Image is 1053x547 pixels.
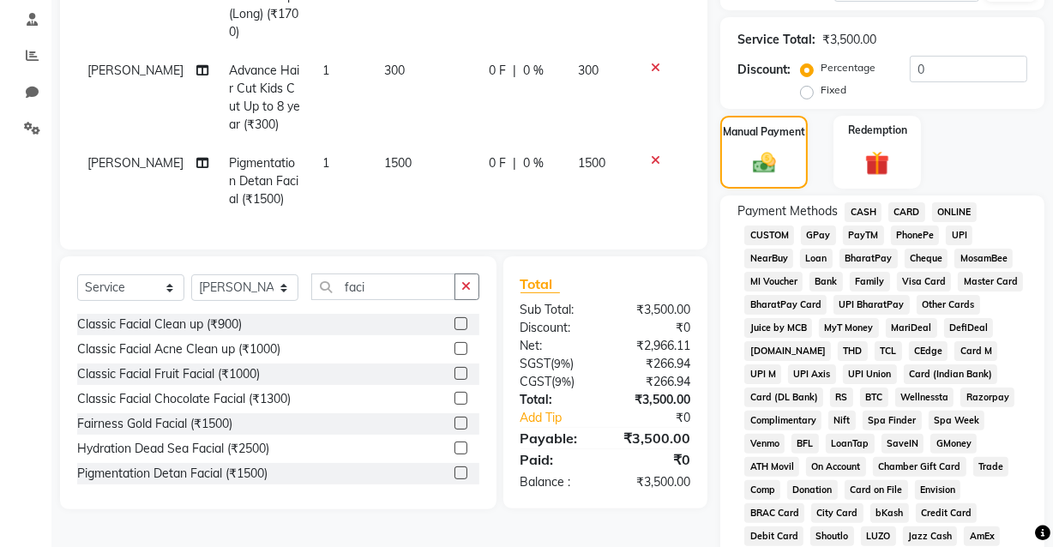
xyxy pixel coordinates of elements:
span: Cheque [905,249,948,268]
span: AmEx [964,526,1000,546]
span: [PERSON_NAME] [87,155,184,171]
div: Balance : [508,473,605,491]
div: ₹266.94 [605,373,703,391]
span: GMoney [930,434,977,454]
span: Spa Finder [863,411,922,430]
span: Razorpay [960,388,1014,407]
span: CARD [888,202,925,222]
label: Redemption [848,123,907,138]
div: ₹266.94 [605,355,703,373]
span: Master Card [958,272,1023,292]
div: Net: [508,337,605,355]
span: Family [850,272,890,292]
div: ₹0 [605,449,703,470]
div: Paid: [508,449,605,470]
span: 0 F [489,154,506,172]
span: [DOMAIN_NAME] [744,341,831,361]
span: 9% [555,357,571,370]
div: ₹3,500.00 [605,301,703,319]
span: Advance Hair Cut Kids Cut Up to 8 year (₹300) [229,63,300,132]
img: _cash.svg [746,150,783,177]
span: MI Voucher [744,272,803,292]
span: CASH [845,202,882,222]
span: CUSTOM [744,225,794,245]
span: 0 F [489,62,506,80]
div: Classic Facial Acne Clean up (₹1000) [77,340,280,358]
span: PayTM [843,225,884,245]
span: | [513,62,516,80]
span: UPI BharatPay [833,295,910,315]
span: DefiDeal [944,318,994,338]
span: UPI Axis [788,364,836,384]
span: UPI Union [843,364,897,384]
span: On Account [806,457,866,477]
div: ₹3,500.00 [605,391,703,409]
span: Pigmentation Detan Facial (₹1500) [229,155,298,207]
div: ₹2,966.11 [605,337,703,355]
span: BTC [860,388,888,407]
span: Loan [800,249,833,268]
span: | [513,154,516,172]
div: ₹0 [622,409,703,427]
span: Trade [973,457,1009,477]
span: 300 [578,63,599,78]
span: 300 [384,63,405,78]
span: Card (Indian Bank) [904,364,998,384]
span: Juice by MCB [744,318,812,338]
span: Total [520,275,560,293]
div: Payable: [508,428,605,448]
span: Chamber Gift Card [873,457,966,477]
span: UPI M [744,364,781,384]
span: RS [830,388,853,407]
span: MariDeal [886,318,937,338]
span: LUZO [861,526,896,546]
div: Service Total: [737,31,815,49]
span: TCL [875,341,902,361]
span: City Card [811,503,863,523]
span: 1500 [384,155,412,171]
span: GPay [801,225,836,245]
label: Fixed [821,82,846,98]
span: Other Cards [917,295,980,315]
span: Payment Methods [737,202,838,220]
div: ₹3,500.00 [822,31,876,49]
label: Percentage [821,60,875,75]
span: MyT Money [819,318,879,338]
a: Add Tip [508,409,622,427]
span: Comp [744,480,780,500]
span: BFL [791,434,819,454]
span: LoanTap [826,434,875,454]
span: BharatPay [839,249,898,268]
span: 9% [556,375,572,388]
span: Card on File [845,480,908,500]
span: PhonePe [891,225,940,245]
img: _gift.svg [857,148,897,178]
span: 0 % [523,154,544,172]
div: Fairness Gold Facial (₹1500) [77,415,232,433]
div: Classic Facial Clean up (₹900) [77,316,242,334]
div: Sub Total: [508,301,605,319]
span: Debit Card [744,526,803,546]
span: ATH Movil [744,457,799,477]
span: NearBuy [744,249,793,268]
span: 1 [322,63,329,78]
div: ₹3,500.00 [605,428,703,448]
span: Card (DL Bank) [744,388,823,407]
div: Discount: [737,61,791,79]
span: Complimentary [744,411,821,430]
span: Donation [787,480,838,500]
span: BharatPay Card [744,295,827,315]
div: Discount: [508,319,605,337]
span: Credit Card [916,503,978,523]
span: CEdge [909,341,948,361]
div: ₹0 [605,319,703,337]
div: Pigmentation Detan Facial (₹1500) [77,465,268,483]
div: ( ) [508,355,605,373]
div: ( ) [508,373,605,391]
span: SaveIN [882,434,924,454]
span: SGST [520,356,551,371]
span: Venmo [744,434,785,454]
input: Search or Scan [311,273,455,300]
span: 0 % [523,62,544,80]
span: BRAC Card [744,503,804,523]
